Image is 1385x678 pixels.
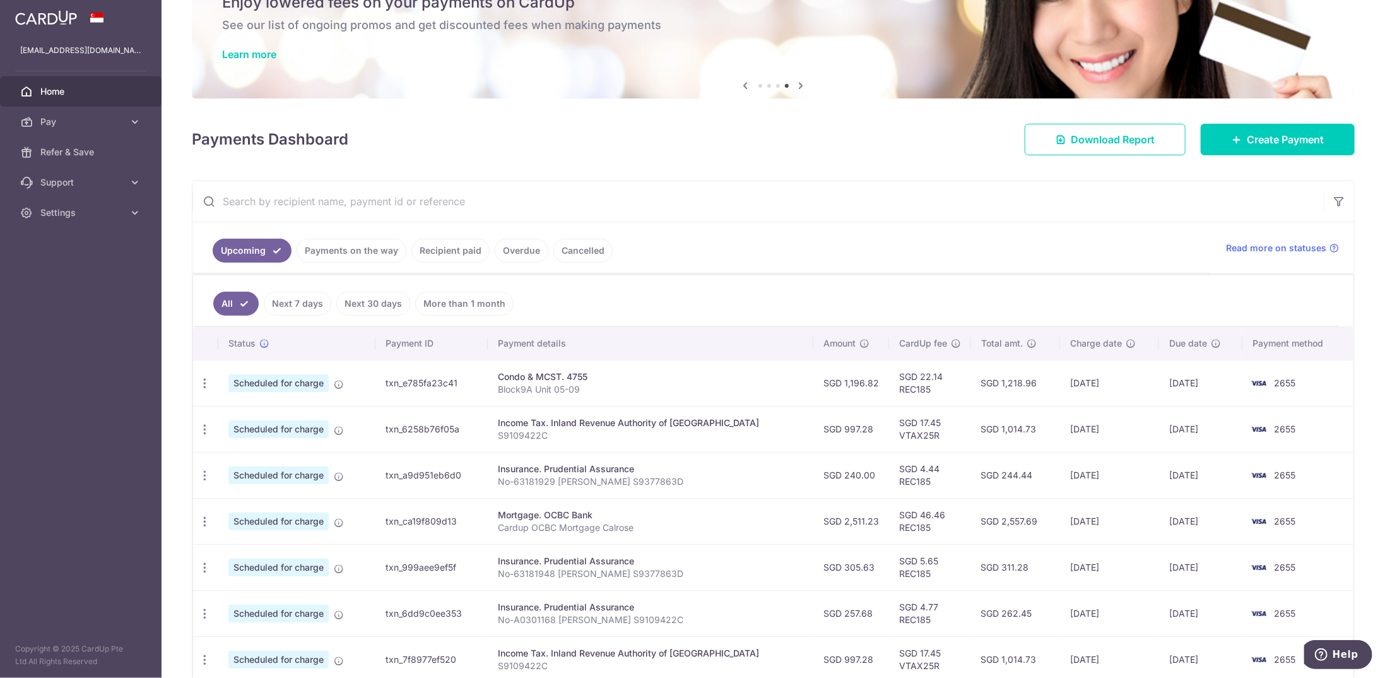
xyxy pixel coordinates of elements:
[336,292,410,316] a: Next 30 days
[213,239,292,263] a: Upcoming
[1274,608,1295,619] span: 2655
[1246,652,1271,667] img: Bank Card
[889,544,971,590] td: SGD 5.65 REC185
[498,383,803,396] p: Block9A Unit 05-09
[222,18,1324,33] h6: See our list of ongoing promos and get discounted fees when making payments
[498,417,803,429] div: Income Tax. Inland Revenue Authority of [GEOGRAPHIC_DATA]
[40,206,124,219] span: Settings
[889,590,971,636] td: SGD 4.77 REC185
[40,176,124,189] span: Support
[375,498,488,544] td: txn_ca19f809d13
[1304,640,1372,672] iframe: Opens a widget where you can find more information
[971,544,1060,590] td: SGD 311.28
[297,239,406,263] a: Payments on the way
[20,44,141,57] p: [EMAIL_ADDRESS][DOMAIN_NAME]
[228,605,329,622] span: Scheduled for charge
[1060,406,1159,452] td: [DATE]
[228,513,329,530] span: Scheduled for charge
[1274,516,1295,526] span: 2655
[889,360,971,406] td: SGD 22.14 REC185
[375,327,488,360] th: Payment ID
[899,337,947,350] span: CardUp fee
[213,292,259,316] a: All
[228,651,329,669] span: Scheduled for charge
[971,406,1060,452] td: SGD 1,014.73
[813,406,889,452] td: SGD 997.28
[1242,327,1353,360] th: Payment method
[1159,406,1242,452] td: [DATE]
[228,420,329,438] span: Scheduled for charge
[1060,590,1159,636] td: [DATE]
[813,452,889,498] td: SGD 240.00
[1246,468,1271,483] img: Bank Card
[823,337,856,350] span: Amount
[1169,337,1207,350] span: Due date
[1025,124,1186,155] a: Download Report
[375,544,488,590] td: txn_999aee9ef5f
[192,181,1324,222] input: Search by recipient name, payment id or reference
[1159,452,1242,498] td: [DATE]
[498,463,803,475] div: Insurance. Prudential Assurance
[264,292,331,316] a: Next 7 days
[1226,242,1326,254] span: Read more on statuses
[498,371,803,383] div: Condo & MCST. 4755
[1159,498,1242,544] td: [DATE]
[553,239,613,263] a: Cancelled
[40,146,124,158] span: Refer & Save
[498,429,803,442] p: S9109422C
[1060,360,1159,406] td: [DATE]
[971,590,1060,636] td: SGD 262.45
[15,10,77,25] img: CardUp
[1060,498,1159,544] td: [DATE]
[1060,544,1159,590] td: [DATE]
[375,360,488,406] td: txn_e785fa23c41
[498,601,803,614] div: Insurance. Prudential Assurance
[813,360,889,406] td: SGD 1,196.82
[498,521,803,534] p: Cardup OCBC Mortgage Calrose
[1246,422,1271,437] img: Bank Card
[498,614,803,626] p: No-A0301168 [PERSON_NAME] S9109422C
[889,406,971,452] td: SGD 17.45 VTAX25R
[813,590,889,636] td: SGD 257.68
[222,48,276,61] a: Learn more
[971,360,1060,406] td: SGD 1,218.96
[1060,452,1159,498] td: [DATE]
[375,590,488,636] td: txn_6dd9c0ee353
[1159,544,1242,590] td: [DATE]
[415,292,514,316] a: More than 1 month
[228,374,329,392] span: Scheduled for charge
[40,85,124,98] span: Home
[981,337,1023,350] span: Total amt.
[498,568,803,580] p: No-63181948 [PERSON_NAME] S9377863D
[228,559,329,576] span: Scheduled for charge
[1247,132,1324,147] span: Create Payment
[375,406,488,452] td: txn_6258b76f05a
[1226,242,1339,254] a: Read more on statuses
[228,467,329,484] span: Scheduled for charge
[813,498,889,544] td: SGD 2,511.23
[1274,378,1295,388] span: 2655
[1274,562,1295,573] span: 2655
[1246,606,1271,621] img: Bank Card
[971,452,1060,498] td: SGD 244.44
[498,660,803,672] p: S9109422C
[1159,590,1242,636] td: [DATE]
[375,452,488,498] td: txn_a9d951eb6d0
[1159,360,1242,406] td: [DATE]
[1246,560,1271,575] img: Bank Card
[488,327,813,360] th: Payment details
[1246,514,1271,529] img: Bank Card
[40,116,124,128] span: Pay
[1201,124,1355,155] a: Create Payment
[1070,337,1122,350] span: Charge date
[495,239,548,263] a: Overdue
[1274,424,1295,434] span: 2655
[813,544,889,590] td: SGD 305.63
[1274,470,1295,480] span: 2655
[971,498,1060,544] td: SGD 2,557.69
[192,128,348,151] h4: Payments Dashboard
[1071,132,1155,147] span: Download Report
[1246,376,1271,391] img: Bank Card
[1274,654,1295,665] span: 2655
[889,452,971,498] td: SGD 4.44 REC185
